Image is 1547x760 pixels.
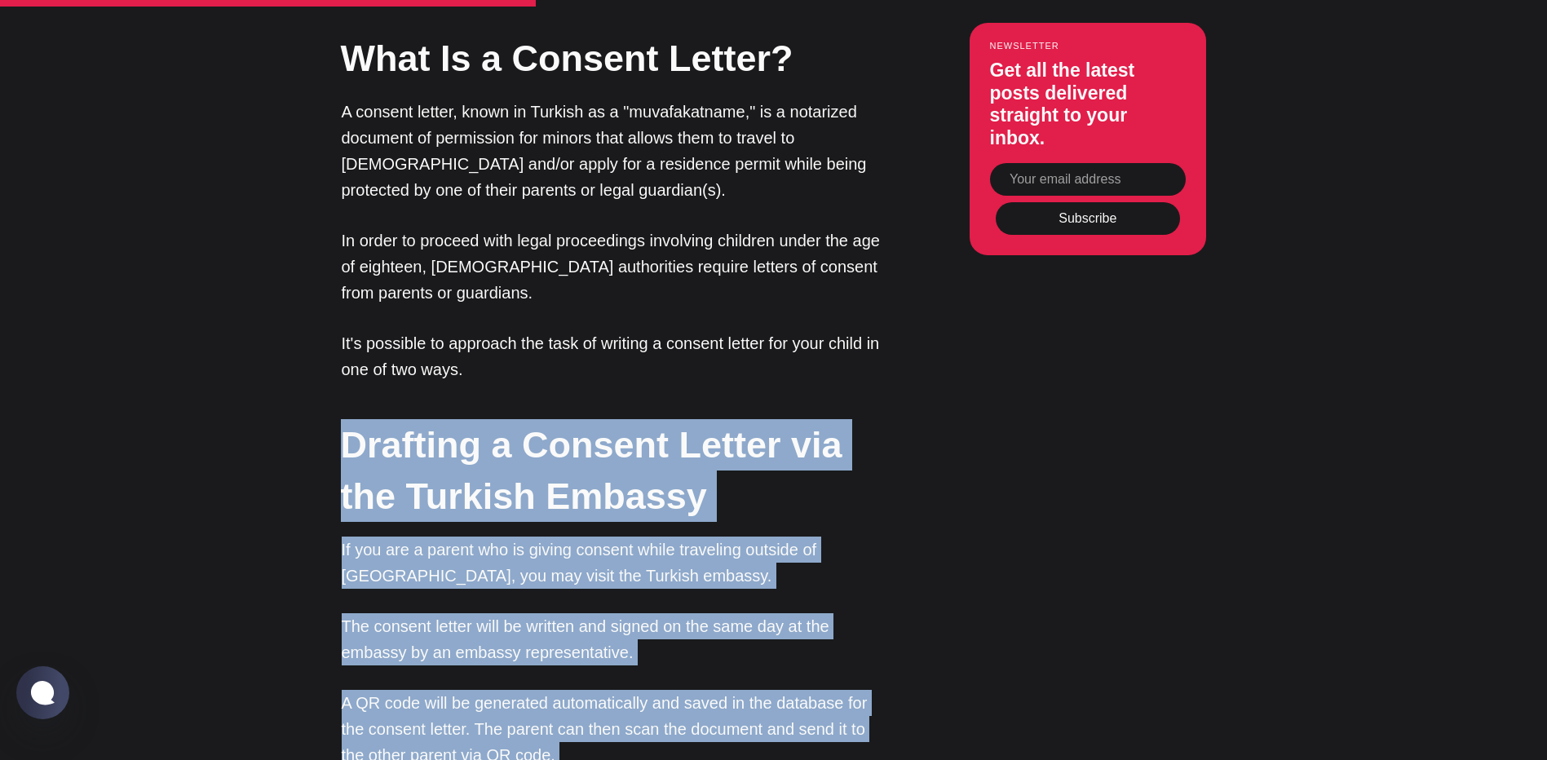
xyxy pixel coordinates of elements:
[341,419,887,522] h2: Drafting a Consent Letter via the Turkish Embassy
[342,613,888,665] p: The consent letter will be written and signed on the same day at the embassy by an embassy repres...
[341,33,887,84] h2: What Is a Consent Letter?
[990,60,1186,149] h3: Get all the latest posts delivered straight to your inbox.
[342,228,888,306] p: In order to proceed with legal proceedings involving children under the age of eighteen, [DEMOGRA...
[990,163,1186,196] input: Your email address
[990,41,1186,51] small: Newsletter
[342,330,888,382] p: It's possible to approach the task of writing a consent letter for your child in one of two ways.
[996,202,1180,235] button: Subscribe
[342,537,888,589] p: If you are a parent who is giving consent while traveling outside of [GEOGRAPHIC_DATA], you may v...
[342,99,888,203] p: A consent letter, known in Turkish as a "muvafakatname," is a notarized document of permission fo...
